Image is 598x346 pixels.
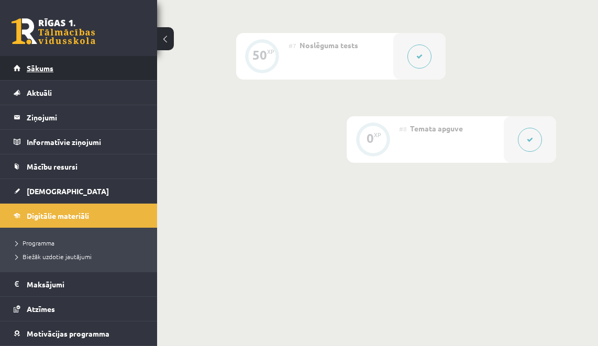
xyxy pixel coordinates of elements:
a: Motivācijas programma [14,321,144,345]
a: Rīgas 1. Tālmācības vidusskola [12,18,95,44]
legend: Informatīvie ziņojumi [27,130,144,154]
span: Aktuāli [27,88,52,97]
a: Biežāk uzdotie jautājumi [16,252,147,261]
span: Motivācijas programma [27,329,109,338]
a: Aktuāli [14,81,144,105]
div: XP [374,132,381,138]
a: Ziņojumi [14,105,144,129]
legend: Ziņojumi [27,105,144,129]
div: 50 [252,50,267,60]
span: Atzīmes [27,304,55,314]
span: Sākums [27,63,53,73]
a: Maksājumi [14,272,144,296]
span: Programma [16,239,54,247]
span: Digitālie materiāli [27,211,89,220]
span: [DEMOGRAPHIC_DATA] [27,186,109,196]
a: Informatīvie ziņojumi [14,130,144,154]
span: #7 [289,41,296,50]
span: #8 [399,125,407,133]
span: Biežāk uzdotie jautājumi [16,252,92,261]
a: Mācību resursi [14,154,144,178]
a: Atzīmes [14,297,144,321]
a: Digitālie materiāli [14,204,144,228]
a: Sākums [14,56,144,80]
a: Programma [16,238,147,248]
span: Mācību resursi [27,162,77,171]
span: Temata apguve [410,124,463,133]
div: XP [267,49,274,54]
span: Noslēguma tests [300,40,358,50]
a: [DEMOGRAPHIC_DATA] [14,179,144,203]
div: 0 [367,133,374,143]
legend: Maksājumi [27,272,144,296]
